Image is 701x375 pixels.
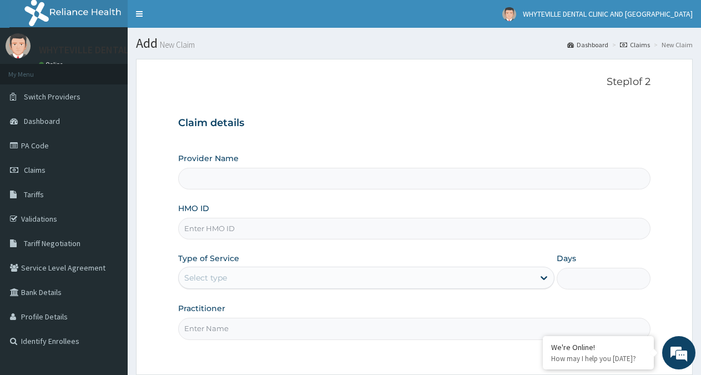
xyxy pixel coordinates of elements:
div: Select type [184,272,227,283]
input: Enter HMO ID [178,218,650,239]
label: Provider Name [178,153,239,164]
span: Tariffs [24,189,44,199]
a: Online [39,61,65,68]
span: Tariff Negotiation [24,238,80,248]
h3: Claim details [178,117,650,129]
label: HMO ID [178,203,209,214]
a: Dashboard [567,40,608,49]
p: Step 1 of 2 [178,76,650,88]
label: Practitioner [178,303,225,314]
span: WHYTEVILLE DENTAL CLINIC AND [GEOGRAPHIC_DATA] [523,9,693,19]
p: WHYTEVILLE DENTAL CLINIC AND [GEOGRAPHIC_DATA] [39,45,274,55]
h1: Add [136,36,693,51]
a: Claims [620,40,650,49]
small: New Claim [158,41,195,49]
span: Dashboard [24,116,60,126]
img: User Image [6,33,31,58]
label: Type of Service [178,253,239,264]
div: We're Online! [551,342,645,352]
li: New Claim [651,40,693,49]
p: How may I help you today? [551,354,645,363]
span: Switch Providers [24,92,80,102]
input: Enter Name [178,318,650,339]
span: Claims [24,165,46,175]
label: Days [557,253,576,264]
img: User Image [502,7,516,21]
